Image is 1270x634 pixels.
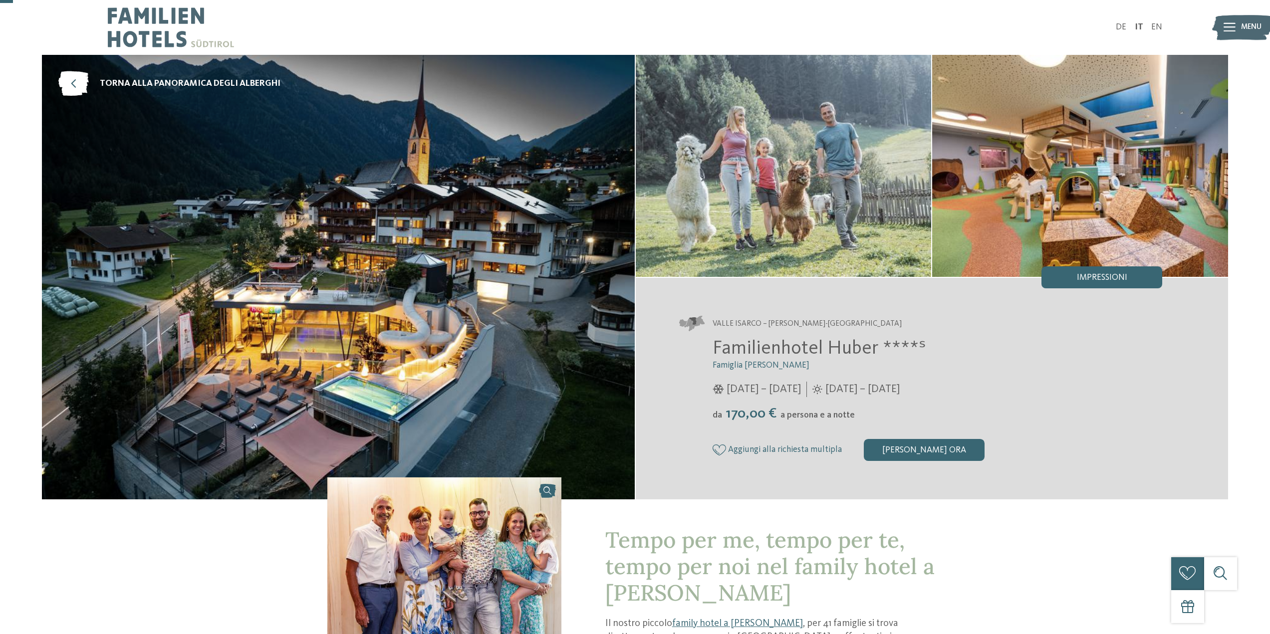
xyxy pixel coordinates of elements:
i: Orari d'apertura estate [812,385,822,395]
span: a persona e a notte [780,411,855,420]
span: Familienhotel Huber ****ˢ [713,339,926,358]
span: Tempo per me, tempo per te, tempo per noi nel family hotel a [PERSON_NAME] [605,526,935,607]
span: Famiglia [PERSON_NAME] [713,361,809,370]
a: EN [1151,23,1162,31]
a: family hotel a [PERSON_NAME] [672,619,803,629]
span: [DATE] – [DATE] [727,382,801,397]
img: Il family hotel a Valles: perfetto per i bambini [42,55,635,499]
span: 170,00 € [723,407,779,421]
img: Il family hotel a Valles: perfetto per i bambini [636,55,932,277]
span: torna alla panoramica degli alberghi [100,78,280,90]
i: Orari d'apertura inverno [713,385,724,395]
span: Aggiungi alla richiesta multipla [728,445,842,454]
div: [PERSON_NAME] ora [864,439,985,461]
a: IT [1135,23,1143,31]
span: da [713,411,722,420]
a: DE [1116,23,1126,31]
span: [DATE] – [DATE] [825,382,900,397]
span: Menu [1241,22,1262,33]
img: Il family hotel a Valles: perfetto per i bambini [932,55,1228,277]
span: Impressioni [1077,273,1127,282]
span: Valle Isarco – [PERSON_NAME]-[GEOGRAPHIC_DATA] [713,319,902,330]
a: torna alla panoramica degli alberghi [58,71,280,96]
